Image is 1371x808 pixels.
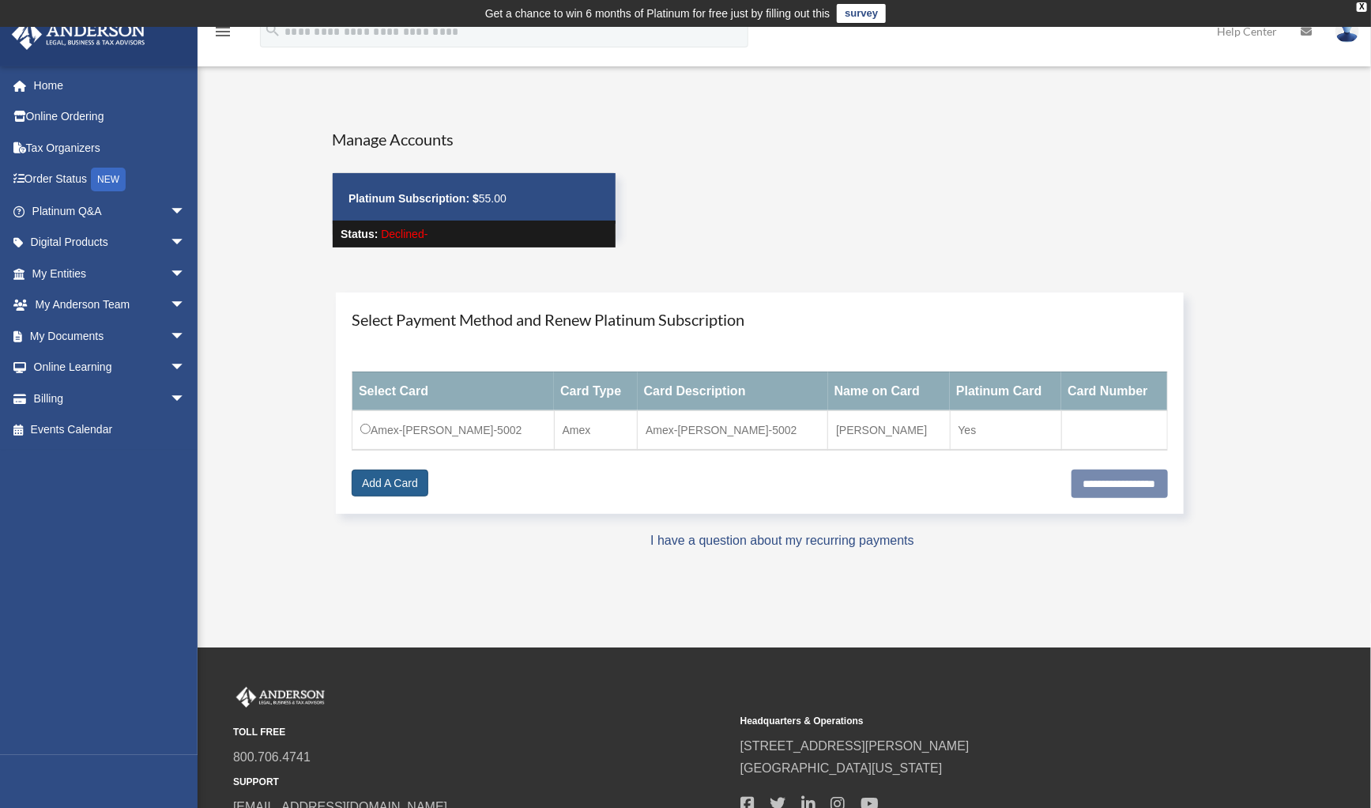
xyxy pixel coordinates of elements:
[950,410,1061,450] td: Yes
[11,132,209,164] a: Tax Organizers
[170,320,202,353] span: arrow_drop_down
[740,739,970,753] a: [STREET_ADDRESS][PERSON_NAME]
[638,410,828,450] td: Amex-[PERSON_NAME]-5002
[11,383,209,414] a: Billingarrow_drop_down
[740,761,943,775] a: [GEOGRAPHIC_DATA][US_STATE]
[352,372,555,410] th: Select Card
[233,724,729,741] small: TOLL FREE
[11,289,209,321] a: My Anderson Teamarrow_drop_down
[213,22,232,41] i: menu
[352,470,428,497] a: Add A Card
[348,192,479,205] strong: Platinum Subscription: $
[11,227,209,259] a: Digital Productsarrow_drop_down
[170,352,202,384] span: arrow_drop_down
[213,28,232,41] a: menu
[170,258,202,290] span: arrow_drop_down
[638,372,828,410] th: Card Description
[1335,20,1359,43] img: User Pic
[11,352,209,383] a: Online Learningarrow_drop_down
[348,189,600,209] p: 55.00
[485,4,831,23] div: Get a chance to win 6 months of Platinum for free just by filling out this
[11,320,209,352] a: My Documentsarrow_drop_down
[352,308,1168,330] h4: Select Payment Method and Renew Platinum Subscription
[381,228,427,240] span: Declined-
[11,258,209,289] a: My Entitiesarrow_drop_down
[170,383,202,415] span: arrow_drop_down
[650,534,914,547] a: I have a question about my recurring payments
[11,414,209,446] a: Events Calendar
[11,164,209,196] a: Order StatusNEW
[828,372,950,410] th: Name on Card
[11,70,209,101] a: Home
[554,372,638,410] th: Card Type
[7,19,150,50] img: Anderson Advisors Platinum Portal
[837,4,886,23] a: survey
[950,372,1061,410] th: Platinum Card
[828,410,950,450] td: [PERSON_NAME]
[233,687,328,708] img: Anderson Advisors Platinum Portal
[170,195,202,228] span: arrow_drop_down
[233,750,311,764] a: 800.706.4741
[740,713,1237,730] small: Headquarters & Operations
[264,21,281,39] i: search
[1357,2,1367,12] div: close
[170,289,202,322] span: arrow_drop_down
[91,168,126,191] div: NEW
[11,195,209,227] a: Platinum Q&Aarrow_drop_down
[170,227,202,259] span: arrow_drop_down
[554,410,638,450] td: Amex
[1061,372,1167,410] th: Card Number
[332,128,616,150] h4: Manage Accounts
[352,410,555,450] td: Amex-[PERSON_NAME]-5002
[11,101,209,133] a: Online Ordering
[341,228,378,240] strong: Status:
[233,774,729,791] small: SUPPORT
